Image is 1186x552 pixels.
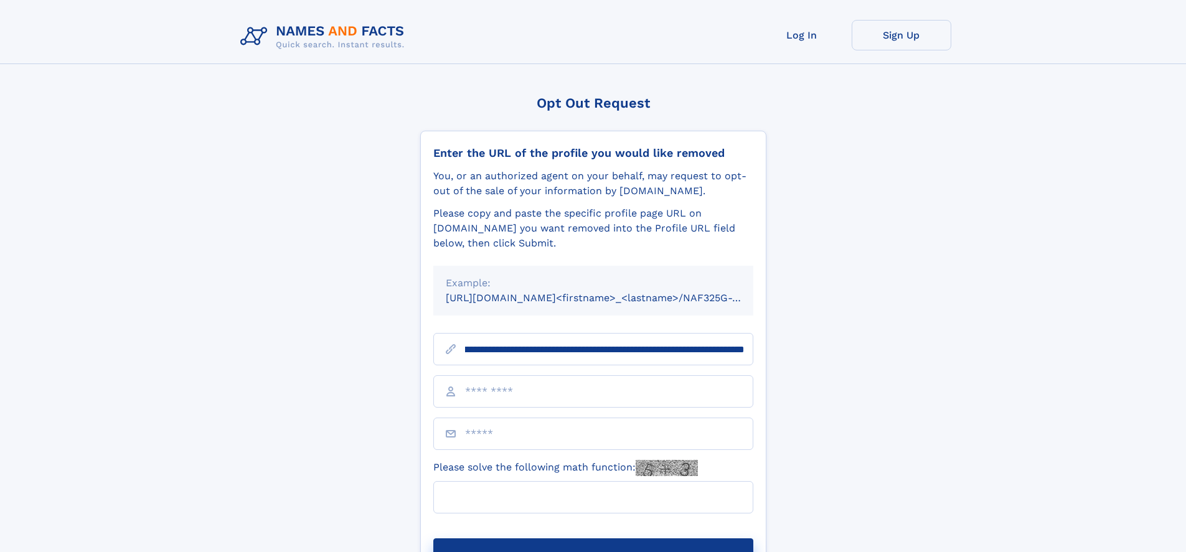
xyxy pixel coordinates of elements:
[433,146,753,160] div: Enter the URL of the profile you would like removed
[852,20,951,50] a: Sign Up
[420,95,766,111] div: Opt Out Request
[433,169,753,199] div: You, or an authorized agent on your behalf, may request to opt-out of the sale of your informatio...
[433,206,753,251] div: Please copy and paste the specific profile page URL on [DOMAIN_NAME] you want removed into the Pr...
[446,292,777,304] small: [URL][DOMAIN_NAME]<firstname>_<lastname>/NAF325G-xxxxxxxx
[235,20,415,54] img: Logo Names and Facts
[446,276,741,291] div: Example:
[433,460,698,476] label: Please solve the following math function:
[752,20,852,50] a: Log In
